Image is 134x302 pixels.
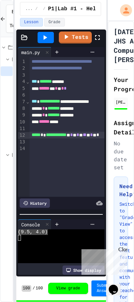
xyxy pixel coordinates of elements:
[18,105,26,112] div: 8
[18,219,52,229] div: Console
[18,47,52,57] div: main.py
[59,32,92,43] a: Tests
[18,78,26,85] div: 4
[33,286,35,291] span: /
[63,265,104,275] div: Show display
[26,99,29,104] span: Fold line
[91,280,116,296] button: Submit Answer
[18,132,26,139] div: 12
[48,5,122,13] span: P1|Lab #1 - Hello World
[18,85,26,92] div: 5
[26,6,33,12] span: ...
[79,247,127,275] iframe: chat widget
[3,3,46,42] div: Chat with us now!Close
[113,3,134,18] div: My Account
[18,58,26,65] div: 1
[44,18,65,27] button: Grade
[106,275,127,295] iframe: chat widget
[114,139,128,171] div: No due date set
[36,286,43,291] span: 100
[119,182,122,198] h3: Need Help?
[18,125,26,132] div: 11
[114,118,128,137] h2: Assignment Details
[18,49,43,56] div: main.py
[18,229,48,235] span: (9.5, 4.0)
[20,18,43,27] button: Lesson
[6,5,17,33] button: Back to Teams
[18,112,26,118] div: 9
[22,285,32,292] span: 100
[18,99,26,105] div: 7
[48,283,88,294] button: View grade
[43,6,45,12] span: /
[18,119,26,125] div: 10
[116,99,126,105] div: [PERSON_NAME]
[97,283,111,294] span: Submit Answer
[10,8,24,29] span: Back to Teams
[26,79,29,84] span: Fold line
[18,65,26,72] div: 2
[20,198,50,208] div: History
[18,72,26,79] div: 3
[18,221,43,228] div: Console
[18,92,26,99] div: 6
[18,139,26,145] div: 13
[18,145,26,152] div: 14
[114,75,128,94] h2: Your Progress
[35,6,38,12] span: /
